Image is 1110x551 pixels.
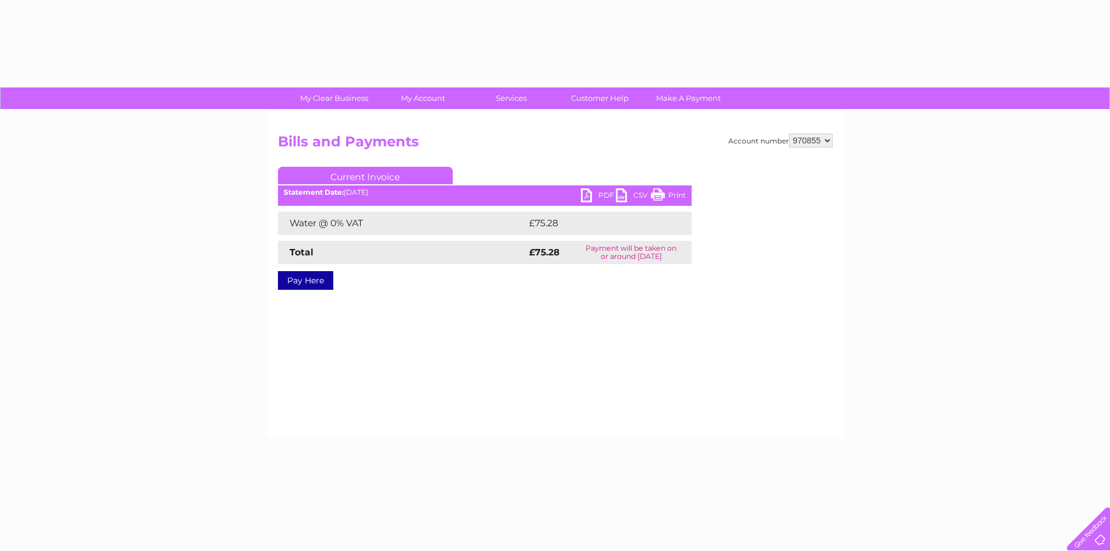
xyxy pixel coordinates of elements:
[526,212,668,235] td: £75.28
[640,87,737,109] a: Make A Payment
[616,188,651,205] a: CSV
[278,188,692,196] div: [DATE]
[284,188,344,196] b: Statement Date:
[581,188,616,205] a: PDF
[529,247,559,258] strong: £75.28
[463,87,559,109] a: Services
[286,87,382,109] a: My Clear Business
[571,241,692,264] td: Payment will be taken on or around [DATE]
[278,271,333,290] a: Pay Here
[278,212,526,235] td: Water @ 0% VAT
[375,87,471,109] a: My Account
[728,134,833,148] div: Account number
[290,247,313,258] strong: Total
[278,134,833,156] h2: Bills and Payments
[651,188,686,205] a: Print
[552,87,648,109] a: Customer Help
[278,167,453,184] a: Current Invoice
